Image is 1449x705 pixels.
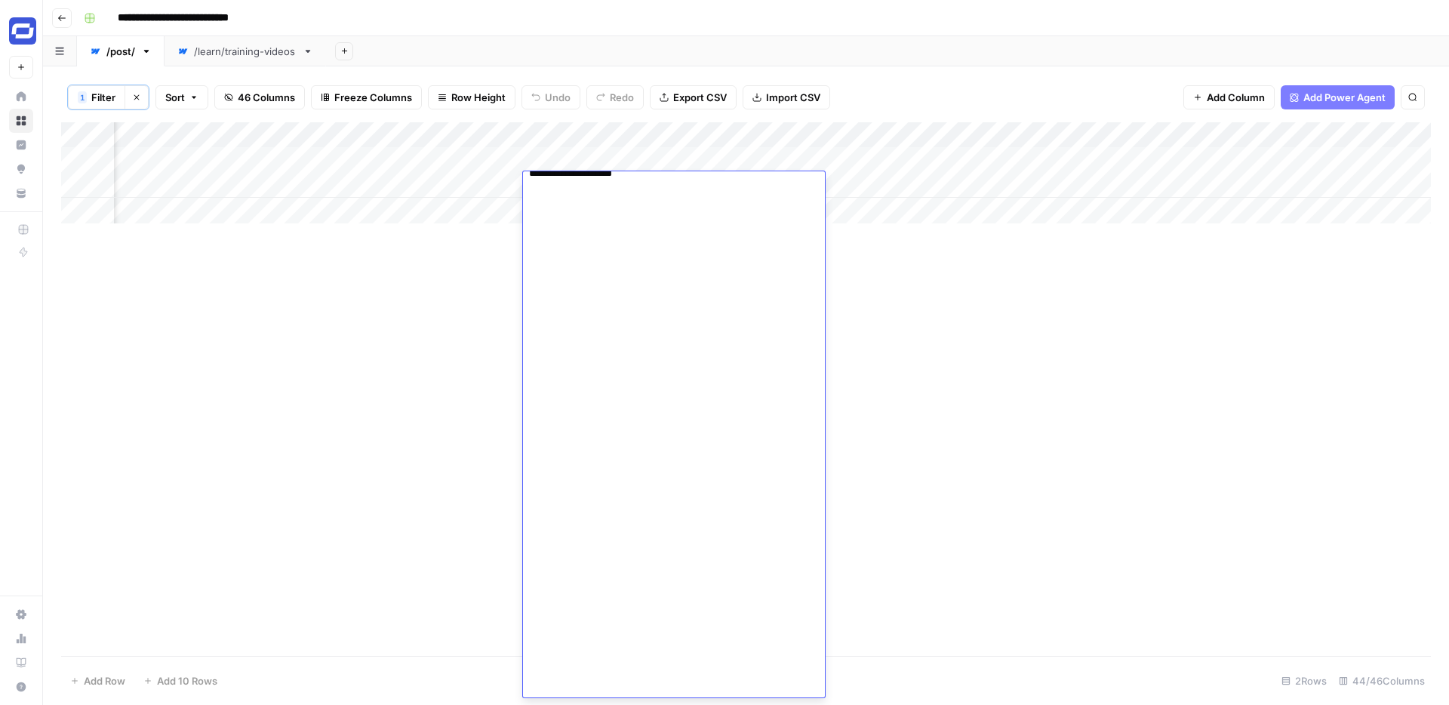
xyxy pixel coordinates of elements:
[1275,669,1333,693] div: 2 Rows
[134,669,226,693] button: Add 10 Rows
[91,90,115,105] span: Filter
[9,675,33,699] button: Help + Support
[766,90,820,105] span: Import CSV
[165,90,185,105] span: Sort
[1183,85,1275,109] button: Add Column
[9,602,33,626] a: Settings
[78,91,87,103] div: 1
[9,109,33,133] a: Browse
[9,12,33,50] button: Workspace: Synthesia
[1281,85,1395,109] button: Add Power Agent
[9,626,33,651] a: Usage
[68,85,125,109] button: 1Filter
[521,85,580,109] button: Undo
[451,90,506,105] span: Row Height
[165,36,326,66] a: /learn/training-videos
[586,85,644,109] button: Redo
[155,85,208,109] button: Sort
[1207,90,1265,105] span: Add Column
[1303,90,1386,105] span: Add Power Agent
[610,90,634,105] span: Redo
[9,651,33,675] a: Learning Hub
[106,44,135,59] div: /post/
[1333,669,1431,693] div: 44/46 Columns
[311,85,422,109] button: Freeze Columns
[334,90,412,105] span: Freeze Columns
[9,85,33,109] a: Home
[61,669,134,693] button: Add Row
[157,673,217,688] span: Add 10 Rows
[545,90,571,105] span: Undo
[9,133,33,157] a: Insights
[650,85,737,109] button: Export CSV
[238,90,295,105] span: 46 Columns
[428,85,515,109] button: Row Height
[77,36,165,66] a: /post/
[84,673,125,688] span: Add Row
[194,44,297,59] div: /learn/training-videos
[80,91,85,103] span: 1
[214,85,305,109] button: 46 Columns
[9,157,33,181] a: Opportunities
[9,181,33,205] a: Your Data
[743,85,830,109] button: Import CSV
[673,90,727,105] span: Export CSV
[9,17,36,45] img: Synthesia Logo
